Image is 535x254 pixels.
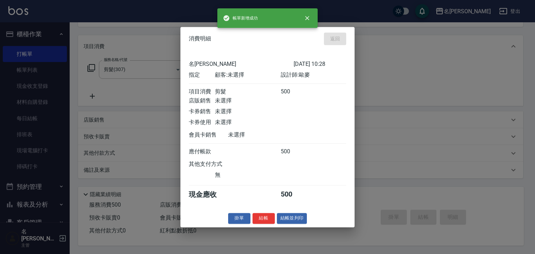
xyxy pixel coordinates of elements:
[228,131,294,139] div: 未選擇
[189,61,294,68] div: 名[PERSON_NAME]
[300,10,315,26] button: close
[189,119,215,126] div: 卡券使用
[223,15,258,22] span: 帳單新增成功
[277,213,307,224] button: 結帳並列印
[189,35,211,42] span: 消費明細
[215,97,280,105] div: 未選擇
[189,97,215,105] div: 店販銷售
[189,71,215,79] div: 指定
[215,108,280,115] div: 未選擇
[281,190,307,199] div: 500
[215,88,280,95] div: 剪髮
[189,148,215,155] div: 應付帳款
[189,161,241,168] div: 其他支付方式
[215,71,280,79] div: 顧客: 未選擇
[189,190,228,199] div: 現金應收
[189,88,215,95] div: 項目消費
[189,108,215,115] div: 卡券銷售
[294,61,346,68] div: [DATE] 10:28
[228,213,250,224] button: 掛單
[281,88,307,95] div: 500
[281,148,307,155] div: 500
[215,119,280,126] div: 未選擇
[281,71,346,79] div: 設計師: 歐麥
[189,131,228,139] div: 會員卡銷售
[253,213,275,224] button: 結帳
[215,171,280,179] div: 無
